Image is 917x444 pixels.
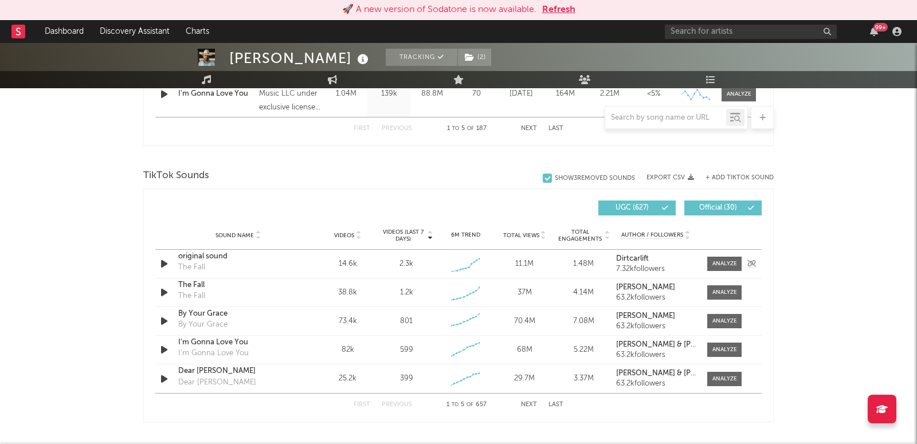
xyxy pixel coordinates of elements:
div: 164M [546,88,585,100]
div: 88.8M [413,88,450,100]
div: 2.3k [399,258,413,270]
strong: [PERSON_NAME] [616,284,675,291]
a: By Your Grace [178,308,298,320]
div: 3.37M [557,373,610,384]
span: Videos [334,232,354,239]
div: 25.2k [321,373,374,384]
a: Dear [PERSON_NAME] [178,366,298,377]
div: 4.14M [557,287,610,298]
a: [PERSON_NAME] & [PERSON_NAME] [616,341,696,349]
div: 70 [456,88,496,100]
span: of [467,402,473,407]
div: 29.7M [498,373,551,384]
div: 73.4k [321,316,374,327]
button: Official(30) [684,201,762,215]
div: 7.08M [557,316,610,327]
div: 1.2k [400,287,413,298]
span: of [467,126,474,131]
div: 7.32k followers [616,265,696,273]
div: The Fall [178,290,205,302]
div: By Your Grace [178,319,228,331]
strong: [PERSON_NAME] [616,312,675,320]
a: [PERSON_NAME] [616,284,696,292]
div: 1.48M [557,258,610,270]
div: 99 + [873,23,888,32]
div: 🚀 A new version of Sodatone is now available. [342,3,536,17]
span: to [452,402,458,407]
a: [PERSON_NAME] & [PERSON_NAME] [616,370,696,378]
input: Search by song name or URL [605,113,726,123]
strong: [PERSON_NAME] & [PERSON_NAME] [616,341,743,348]
div: 399 [400,373,413,384]
div: 1 5 657 [435,398,498,412]
a: The Fall [178,280,298,291]
span: ( 2 ) [457,49,492,66]
span: Total Engagements [557,229,604,242]
input: Search for artists [665,25,837,39]
button: Tracking [386,49,457,66]
div: Show 3 Removed Sounds [555,175,635,182]
div: 11.1M [498,258,551,270]
a: Charts [178,20,217,43]
span: TikTok Sounds [143,169,209,183]
div: 599 [400,344,413,356]
div: 68M [498,344,551,356]
a: I'm Gonna Love You [178,88,253,100]
button: Next [521,402,537,408]
div: 37M [498,287,551,298]
span: Author / Followers [621,231,683,239]
div: 139k [370,88,407,100]
div: © 2024 CoJo Music LLC under exclusive license to Warner Music Nashville LLC. [259,73,322,115]
a: Discovery Assistant [92,20,178,43]
div: The Fall [178,262,205,273]
a: [PERSON_NAME] [616,312,696,320]
div: 1.04M [327,88,365,100]
span: UGC ( 627 ) [606,205,659,211]
strong: Dirtcarlift [616,255,649,262]
span: Videos (last 7 days) [380,229,426,242]
div: 801 [400,316,413,327]
div: 38.8k [321,287,374,298]
div: 63.2k followers [616,351,696,359]
button: (2) [458,49,491,66]
span: Sound Name [215,232,254,239]
button: Refresh [542,3,575,17]
a: I'm Gonna Love You [178,337,298,348]
div: 63.2k followers [616,294,696,302]
a: original sound [178,251,298,262]
div: 5.22M [557,344,610,356]
span: Official ( 30 ) [692,205,744,211]
div: 14.6k [321,258,374,270]
div: I'm Gonna Love You [178,348,249,359]
div: 82k [321,344,374,356]
div: 6M Trend [439,231,492,239]
div: [PERSON_NAME] [229,49,371,68]
strong: [PERSON_NAME] & [PERSON_NAME] [616,370,743,377]
a: Dashboard [37,20,92,43]
div: <5% [634,88,673,100]
button: 99+ [870,27,878,36]
button: Previous [382,402,412,408]
button: First [354,402,370,408]
button: + Add TikTok Sound [694,175,774,181]
button: UGC(627) [598,201,676,215]
div: 63.2k followers [616,380,696,388]
button: + Add TikTok Sound [706,175,774,181]
div: 70.4M [498,316,551,327]
button: Export CSV [646,174,694,181]
div: 63.2k followers [616,323,696,331]
div: 2.21M [590,88,629,100]
div: [DATE] [502,88,540,100]
span: Total Views [503,232,539,239]
div: Dear [PERSON_NAME] [178,377,256,388]
button: Last [548,402,563,408]
span: to [452,126,459,131]
a: Dirtcarlift [616,255,696,263]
